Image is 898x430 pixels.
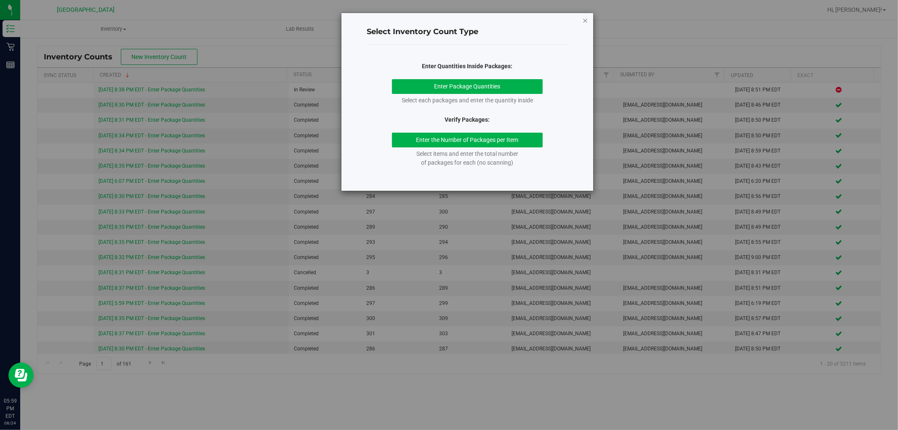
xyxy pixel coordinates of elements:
[392,133,543,147] button: Enter the Number of Packages per Item
[445,116,490,123] span: Verify Packages:
[402,97,533,104] span: Select each packages and enter the quantity inside
[422,63,513,69] span: Enter Quantities Inside Packages:
[8,363,34,388] iframe: Resource center
[392,79,543,94] button: Enter Package Quantities
[416,150,518,166] span: Select items and enter the total number of packages for each (no scanning)
[367,27,568,37] h4: Select Inventory Count Type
